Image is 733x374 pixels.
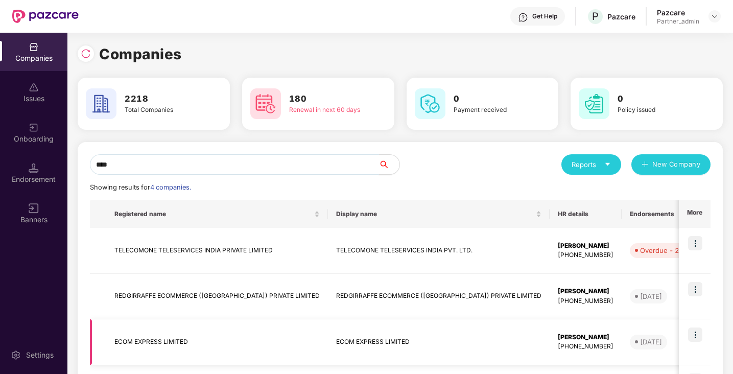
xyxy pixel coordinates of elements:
[86,88,116,119] img: svg+xml;base64,PHN2ZyB4bWxucz0iaHR0cDovL3d3dy53My5vcmcvMjAwMC9zdmciIHdpZHRoPSI2MCIgaGVpZ2h0PSI2MC...
[23,350,57,360] div: Settings
[12,10,79,23] img: New Pazcare Logo
[652,159,701,170] span: New Company
[11,350,21,360] img: svg+xml;base64,PHN2ZyBpZD0iU2V0dGluZy0yMHgyMCIgeG1sbnM9Imh0dHA6Ly93d3cudzMub3JnLzIwMDAvc3ZnIiB3aW...
[125,105,200,115] div: Total Companies
[631,154,711,175] button: plusNew Company
[604,161,611,168] span: caret-down
[29,82,39,92] img: svg+xml;base64,PHN2ZyBpZD0iSXNzdWVzX2Rpc2FibGVkIiB4bWxucz0iaHR0cDovL3d3dy53My5vcmcvMjAwMC9zdmciIH...
[618,92,693,106] h3: 0
[90,183,191,191] span: Showing results for
[518,12,528,22] img: svg+xml;base64,PHN2ZyBpZD0iSGVscC0zMngzMiIgeG1sbnM9Imh0dHA6Ly93d3cudzMub3JnLzIwMDAvc3ZnIiB3aWR0aD...
[579,88,609,119] img: svg+xml;base64,PHN2ZyB4bWxucz0iaHR0cDovL3d3dy53My5vcmcvMjAwMC9zdmciIHdpZHRoPSI2MCIgaGVpZ2h0PSI2MC...
[99,43,182,65] h1: Companies
[289,105,365,115] div: Renewal in next 60 days
[688,328,702,342] img: icon
[328,319,550,365] td: ECOM EXPRESS LIMITED
[29,163,39,173] img: svg+xml;base64,PHN2ZyB3aWR0aD0iMTQuNSIgaGVpZ2h0PSIxNC41IiB2aWV3Qm94PSIwIDAgMTYgMTYiIGZpbGw9Im5vbm...
[532,12,557,20] div: Get Help
[640,337,662,347] div: [DATE]
[106,319,328,365] td: ECOM EXPRESS LIMITED
[29,42,39,52] img: svg+xml;base64,PHN2ZyBpZD0iQ29tcGFuaWVzIiB4bWxucz0iaHR0cDovL3d3dy53My5vcmcvMjAwMC9zdmciIHdpZHRoPS...
[592,10,599,22] span: P
[558,342,613,352] div: [PHONE_NUMBER]
[328,274,550,320] td: REDGIRRAFFE ECOMMERCE ([GEOGRAPHIC_DATA]) PRIVATE LIMITED
[630,210,688,218] span: Endorsements
[558,296,613,306] div: [PHONE_NUMBER]
[657,8,699,17] div: Pazcare
[679,200,711,228] th: More
[454,92,529,106] h3: 0
[572,159,611,170] div: Reports
[657,17,699,26] div: Partner_admin
[250,88,281,119] img: svg+xml;base64,PHN2ZyB4bWxucz0iaHR0cDovL3d3dy53My5vcmcvMjAwMC9zdmciIHdpZHRoPSI2MCIgaGVpZ2h0PSI2MC...
[328,228,550,274] td: TELECOMONE TELESERVICES INDIA PVT. LTD.
[688,236,702,250] img: icon
[150,183,191,191] span: 4 companies.
[106,228,328,274] td: TELECOMONE TELESERVICES INDIA PRIVATE LIMITED
[125,92,200,106] h3: 2218
[379,154,400,175] button: search
[289,92,365,106] h3: 180
[81,49,91,59] img: svg+xml;base64,PHN2ZyBpZD0iUmVsb2FkLTMyeDMyIiB4bWxucz0iaHR0cDovL3d3dy53My5vcmcvMjAwMC9zdmciIHdpZH...
[336,210,534,218] span: Display name
[640,245,691,255] div: Overdue - 253d
[618,105,693,115] div: Policy issued
[106,274,328,320] td: REDGIRRAFFE ECOMMERCE ([GEOGRAPHIC_DATA]) PRIVATE LIMITED
[29,203,39,214] img: svg+xml;base64,PHN2ZyB3aWR0aD0iMTYiIGhlaWdodD0iMTYiIHZpZXdCb3g9IjAgMCAxNiAxNiIgZmlsbD0ibm9uZSIgeG...
[558,250,613,260] div: [PHONE_NUMBER]
[640,291,662,301] div: [DATE]
[688,282,702,296] img: icon
[106,200,328,228] th: Registered name
[607,12,635,21] div: Pazcare
[558,287,613,296] div: [PERSON_NAME]
[415,88,445,119] img: svg+xml;base64,PHN2ZyB4bWxucz0iaHR0cDovL3d3dy53My5vcmcvMjAwMC9zdmciIHdpZHRoPSI2MCIgaGVpZ2h0PSI2MC...
[114,210,312,218] span: Registered name
[454,105,529,115] div: Payment received
[379,160,399,169] span: search
[711,12,719,20] img: svg+xml;base64,PHN2ZyBpZD0iRHJvcGRvd24tMzJ4MzIiIHhtbG5zPSJodHRwOi8vd3d3LnczLm9yZy8yMDAwL3N2ZyIgd2...
[29,123,39,133] img: svg+xml;base64,PHN2ZyB3aWR0aD0iMjAiIGhlaWdodD0iMjAiIHZpZXdCb3g9IjAgMCAyMCAyMCIgZmlsbD0ibm9uZSIgeG...
[558,241,613,251] div: [PERSON_NAME]
[328,200,550,228] th: Display name
[550,200,622,228] th: HR details
[642,161,648,169] span: plus
[558,333,613,342] div: [PERSON_NAME]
